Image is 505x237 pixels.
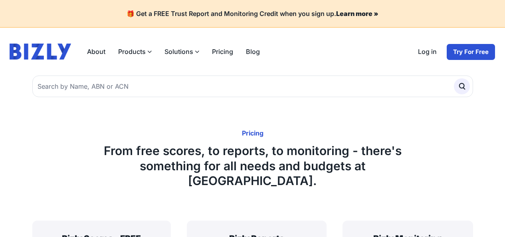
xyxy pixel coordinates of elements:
img: bizly_logo.svg [10,44,71,60]
h1: From free scores, to reports, to monitoring - there's something for all needs and budgets at [GEO... [74,143,432,189]
label: Solutions [158,44,206,60]
h4: 🎁 Get a FREE Trust Report and Monitoring Credit when you sign up. [10,10,495,18]
a: Blog [240,44,266,60]
a: About [81,44,112,60]
a: Learn more » [336,10,378,18]
a: Try For Free [446,44,495,60]
label: Products [112,44,158,60]
input: Search by Name, ABN or ACN [32,76,473,97]
a: Log in [412,44,443,60]
a: Pricing [206,44,240,60]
